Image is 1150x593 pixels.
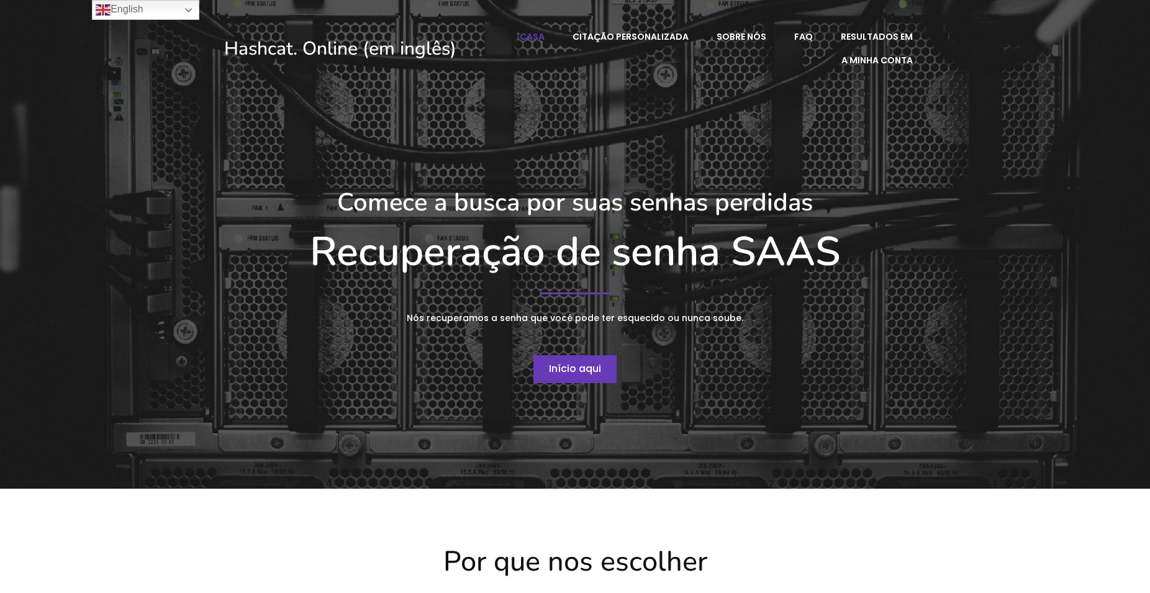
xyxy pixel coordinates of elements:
a: Resultados em [828,25,926,48]
a: A minha conta [828,48,926,72]
a: Início aqui [533,355,617,384]
h1: Recuperação de senha SAAS [224,228,926,276]
a: FAQ [781,25,826,48]
p: Nós recuperamos a senha que você pode ter esquecido ou nunca soube. [342,310,808,326]
span: Sobre nós [717,31,766,42]
a: Hashcat. Online (em inglês) [224,37,462,61]
a: Casa [507,25,558,48]
a: Citação personalizada [559,25,702,48]
span: Início aqui [549,361,601,376]
span: FAQ [794,31,813,42]
h3: Comece a busca por suas senhas perdidas [224,188,926,217]
span: A minha conta [841,55,913,66]
a: Sobre nós [704,25,779,48]
img: en [96,2,111,17]
span: Casa [520,31,545,42]
span: Citação personalizada [573,31,689,42]
span: Resultados em [841,31,913,42]
h2: Por que nos escolher [218,545,932,579]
